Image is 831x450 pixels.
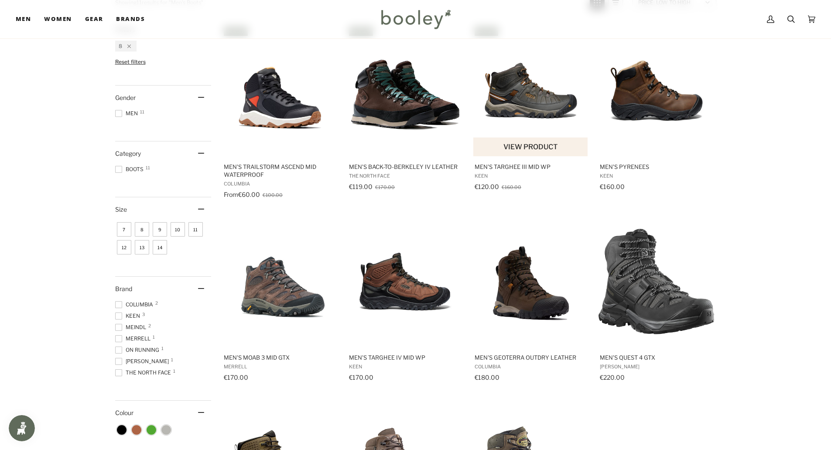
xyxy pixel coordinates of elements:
span: Size: 12 [117,240,131,254]
img: Columbia Men's Geoterra Outdry Leather Cordovan / Canyon Sun - Booley Galway [473,224,589,340]
li: Reset filters [115,58,211,65]
span: Gender [115,94,136,101]
span: Size: 8 [135,222,149,237]
span: 3 [142,312,145,316]
span: €170.00 [349,374,373,381]
span: 1 [171,357,173,362]
span: Category [115,150,141,157]
span: Gear [85,15,103,24]
span: The North Face [349,173,462,179]
span: From [224,191,238,198]
span: Size: 10 [171,222,185,237]
a: Men's Moab 3 Mid GTX [222,216,338,384]
span: 1 [173,369,175,373]
span: Men's Targhee III Mid WP [475,163,588,171]
button: View product [473,137,588,156]
span: Columbia [475,364,588,370]
img: Keen Men's Targhee III Mid WP Black Olive / Golden Brown - Booley Galway [473,33,589,148]
span: Women [44,15,72,24]
a: Men's Targhee III Mid WP [473,25,589,201]
img: Columbia Men's Trailstorm Ascend Mid Waterproof Black / Super Sonic - Booley Galway [222,33,338,148]
a: Men's Back-to-Berkeley IV Leather [348,25,463,201]
span: €120.00 [475,183,499,190]
img: The North Face Men's Back-to-Berkeley IV Leather Demitasse Brown / TNF Black - Booley Galway [348,33,463,148]
span: Size [115,206,127,213]
span: Men's Targhee IV Mid WP [349,354,462,361]
span: Keen [115,312,143,320]
a: Men's Trailstorm Ascend Mid Waterproof [222,25,338,201]
span: €100.00 [263,192,283,198]
span: Men [115,110,140,117]
span: Keen [349,364,462,370]
span: Men's Moab 3 Mid GTX [224,354,337,361]
a: Men's Pyrenees [598,25,714,201]
span: Keen [475,173,588,179]
span: Colour: Black [117,425,127,435]
span: Columbia [224,181,337,187]
span: €60.00 [238,191,260,198]
span: 11 [146,165,150,170]
span: Men's Geoterra Outdry Leather [475,354,588,361]
span: Boots [115,165,146,173]
a: Men's Targhee IV Mid WP [348,216,463,384]
span: 1 [153,335,155,339]
span: [PERSON_NAME] [600,364,713,370]
span: Keen [600,173,713,179]
span: Merrell [115,335,153,343]
span: 8 [119,43,122,49]
a: Men's Quest 4 GTX [598,216,714,384]
span: Merrell [224,364,337,370]
span: The North Face [115,369,174,377]
span: Colour: Brown [132,425,141,435]
span: Size: 13 [135,240,149,254]
iframe: Button to open loyalty program pop-up [9,415,35,441]
span: [PERSON_NAME] [115,357,171,365]
span: Size: 9 [153,222,167,237]
span: Reset filters [115,58,146,65]
span: Men's Quest 4 GTX [600,354,713,361]
img: Booley [377,7,454,32]
img: Keen Men's Pyrenees Syrup - Booley Galway [598,33,714,148]
span: €170.00 [224,374,248,381]
span: Columbia [115,301,156,309]
span: Men [16,15,31,24]
span: 1 [161,346,164,350]
span: Meindl [115,323,149,331]
span: Brands [116,15,145,24]
span: €220.00 [600,374,625,381]
a: Men's Geoterra Outdry Leather [473,216,589,384]
span: 2 [148,323,151,328]
span: 11 [140,110,144,114]
span: Size: 14 [153,240,167,254]
span: €160.00 [502,184,521,190]
img: Merrell Men's Moab 3 Mid GTX Bracken - Booley Galway [222,224,338,340]
span: On Running [115,346,162,354]
img: Salomon Men's Quest 4 GTX Magnet / Black / Quarry - Booley Galway [598,224,714,340]
span: Men's Pyrenees [600,163,713,171]
span: 2 [155,301,158,305]
span: Men's Trailstorm Ascend Mid Waterproof [224,163,337,179]
img: Keen Men's Targhee IV Mid WP Bison / Black - Booley Galway [348,224,463,340]
span: €119.00 [349,183,373,190]
span: €170.00 [375,184,395,190]
span: Brand [115,285,132,292]
span: Colour: Green [147,425,156,435]
span: €160.00 [600,183,625,190]
span: Size: 7 [117,222,131,237]
span: Colour: Grey [161,425,171,435]
span: Size: 11 [188,222,203,237]
span: Men's Back-to-Berkeley IV Leather [349,163,462,171]
span: €180.00 [475,374,499,381]
div: Remove filter: 8 [122,43,131,49]
span: Colour [115,409,140,416]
